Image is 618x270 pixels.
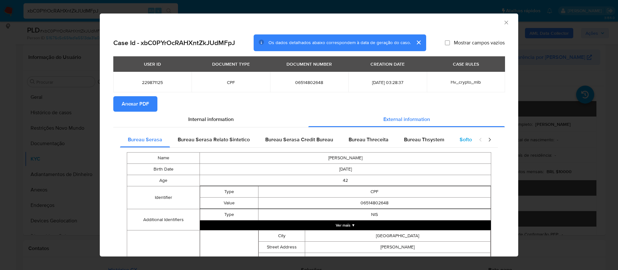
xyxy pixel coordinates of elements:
td: [DATE] [200,164,491,175]
button: Expand array [200,220,491,230]
span: Hv_crypto_mlb [451,79,481,85]
span: Softon [460,136,475,143]
div: Detailed info [113,112,505,127]
span: Bureau Thsystem [404,136,444,143]
span: Os dados detalhados abaixo correspondem à data de geração do caso. [268,40,411,46]
td: Birth Date [127,164,200,175]
td: Street Address [258,242,305,253]
span: 229871125 [121,79,184,85]
h2: Case Id - xbC0PYrOcRAHXntZkJUdMFpJ [113,39,235,47]
td: NIS [258,209,491,220]
td: 06514802648 [258,198,491,209]
td: [PERSON_NAME] [305,242,490,253]
span: Bureau Serasa [128,136,162,143]
td: Postal Code [258,253,305,264]
td: [GEOGRAPHIC_DATA] [305,230,490,242]
div: CREATION DATE [367,59,408,70]
div: DOCUMENT NUMBER [283,59,336,70]
span: CPF [199,79,262,85]
td: 42 [200,175,491,186]
td: CPF [258,186,491,198]
span: Bureau Serasa Relato Sintetico [178,136,250,143]
span: Anexar PDF [122,97,149,111]
span: Internal information [188,116,234,123]
span: Mostrar campos vazios [454,40,505,46]
button: cerrar [411,35,426,50]
td: Identifier [127,186,200,209]
button: Anexar PDF [113,96,157,112]
span: External information [383,116,430,123]
span: Bureau Serasa Credit Bureau [265,136,333,143]
td: Additional Identifiers [127,209,200,230]
td: [PERSON_NAME] [200,153,491,164]
td: Type [200,209,258,220]
td: Type [200,186,258,198]
td: Value [200,198,258,209]
td: Name [127,153,200,164]
span: [DATE] 03:28:37 [356,79,419,85]
td: Age [127,175,200,186]
div: closure-recommendation-modal [100,14,518,256]
div: DOCUMENT TYPE [208,59,254,70]
td: City [258,230,305,242]
div: USER ID [140,59,165,70]
div: CASE RULES [449,59,483,70]
input: Mostrar campos vazios [445,40,450,45]
div: Detailed external info [120,132,472,147]
span: Bureau Threceita [349,136,389,143]
td: 31555340 [305,253,490,264]
button: Fechar a janela [503,19,509,25]
span: 06514802648 [278,79,341,85]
